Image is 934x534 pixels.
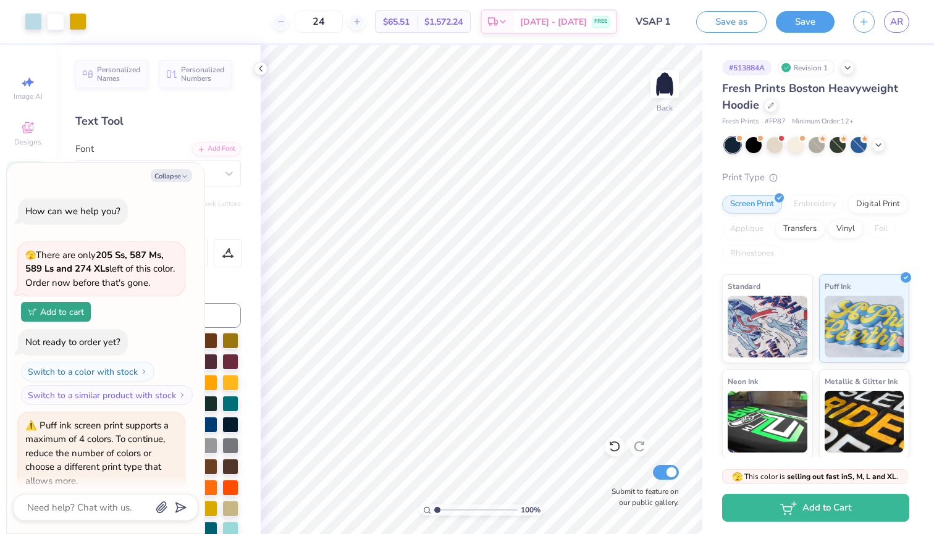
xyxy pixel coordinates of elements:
img: Switch to a color with stock [140,368,148,375]
span: Personalized Names [97,65,141,83]
span: # FP87 [765,117,786,127]
span: Metallic & Glitter Ink [825,375,898,388]
div: Not ready to order yet? [25,336,120,348]
img: Switch to a similar product with stock [179,391,186,399]
div: Digital Print [848,195,908,214]
span: $65.51 [383,15,410,28]
div: Applique [722,220,772,238]
img: Standard [728,296,807,357]
span: Fresh Prints Boston Heavyweight Hoodie [722,81,898,112]
span: Designs [14,137,41,147]
span: $1,572.24 [424,15,463,28]
a: AR [884,11,909,33]
div: Add Font [192,142,241,156]
span: There are only left of this color. Order now before that's gone. [25,249,175,289]
span: AR [890,15,903,29]
span: 🫣 [732,471,743,483]
div: Foil [867,220,896,238]
img: Neon Ink [728,391,807,453]
div: Screen Print [722,195,782,214]
div: # 513884A [722,60,772,75]
strong: selling out fast in S, M, L and XL [787,472,896,482]
div: Transfers [775,220,825,238]
div: Back [657,102,673,114]
img: Metallic & Glitter Ink [825,391,904,453]
div: Embroidery [786,195,844,214]
span: Neon Ink [728,375,758,388]
div: Rhinestones [722,244,782,263]
span: 100 % [521,504,541,515]
img: Puff Ink [825,296,904,357]
input: Untitled Design [626,9,687,34]
div: Puff ink screen print supports a maximum of 4 colors. To continue, reduce the number of colors or... [25,419,169,487]
span: FREE [594,17,607,26]
span: 🫣 [25,249,36,261]
button: Add to cart [21,302,91,322]
span: Puff Ink [825,280,851,293]
button: Switch to a similar product with stock [21,385,193,405]
input: – – [295,10,343,33]
button: Save [776,11,835,33]
span: [DATE] - [DATE] [520,15,587,28]
label: Submit to feature on our public gallery. [605,486,679,508]
span: Standard [728,280,760,293]
div: Text Tool [75,113,241,130]
button: Collapse [151,169,192,182]
span: Fresh Prints [722,117,759,127]
label: Font [75,142,94,156]
button: Switch to a color with stock [21,362,154,382]
button: Add to Cart [722,494,909,522]
button: Save as [696,11,767,33]
span: This color is . [732,471,898,482]
img: Add to cart [28,308,36,315]
div: Print Type [722,170,909,185]
div: How can we help you? [25,205,120,217]
span: Image AI [14,91,43,101]
div: Vinyl [828,220,863,238]
div: Revision 1 [778,60,835,75]
span: Minimum Order: 12 + [792,117,854,127]
span: Personalized Numbers [181,65,225,83]
img: Back [652,72,677,96]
